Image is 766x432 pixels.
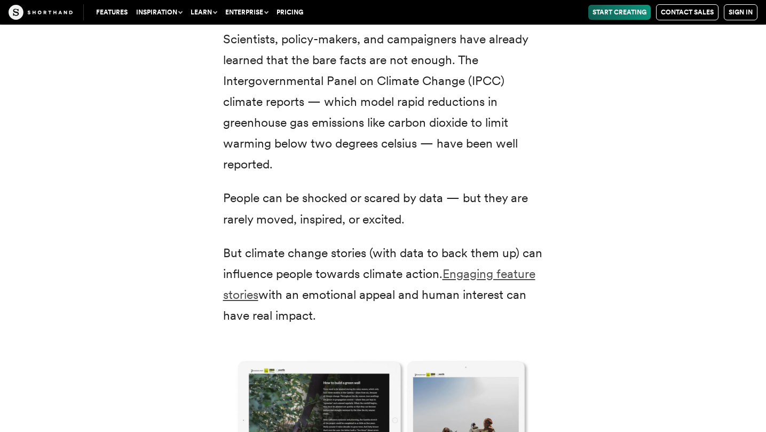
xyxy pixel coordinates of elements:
p: People can be shocked or scared by data — but they are rarely moved, inspired, or excited. [223,188,543,229]
a: Start Creating [588,5,651,20]
button: Inspiration [132,5,186,20]
a: Sign in [724,4,757,20]
img: The Craft [9,5,73,20]
a: Features [92,5,132,20]
p: Scientists, policy-makers, and campaigners have already learned that the bare facts are not enoug... [223,29,543,175]
a: Engaging feature stories [223,266,535,302]
a: Contact Sales [656,4,718,20]
a: Pricing [272,5,307,20]
button: Learn [186,5,221,20]
p: But climate change stories (with data to back them up) can influence people towards climate actio... [223,243,543,326]
button: Enterprise [221,5,272,20]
